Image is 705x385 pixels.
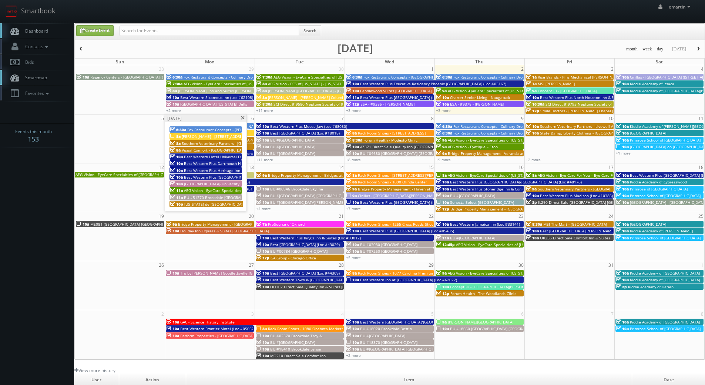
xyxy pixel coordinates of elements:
span: 10a [170,181,183,186]
span: 10a [170,161,183,166]
span: 12:45p [436,242,455,247]
span: Primrose School of [GEOGRAPHIC_DATA] [630,326,701,331]
span: Best Western Plus Stoneridge Inn & Conference Centre (Loc #66085) [450,186,572,192]
span: 10a [256,193,269,198]
a: +9 more [436,157,451,162]
span: Best Western Plus Dartmouth Hotel & Suites (Loc #65013) [184,161,288,166]
span: 11a [436,235,449,240]
span: 6:30a [346,74,362,80]
span: Perform Properties - [GEOGRAPHIC_DATA] [180,333,254,338]
span: Best Western Plus King's Inn & Suites (Loc #03012) [270,235,361,240]
span: 10a [346,88,359,93]
span: 9a [256,173,267,178]
span: Concept3D - [GEOGRAPHIC_DATA][PERSON_NAME] [450,284,538,289]
span: Holiday Inn Express & Suites [GEOGRAPHIC_DATA] [180,228,269,233]
span: MSI [PERSON_NAME] [538,81,575,86]
button: day [654,44,666,54]
span: 10a [436,179,449,185]
span: 10a [616,235,629,240]
span: BU #02370 Brookdale Troy AL [270,333,323,338]
span: 11a [170,195,183,200]
span: 10a [170,154,183,159]
span: 10a [346,242,359,247]
span: 8a [256,95,267,100]
span: BU #07260 [GEOGRAPHIC_DATA] [360,249,417,254]
span: AEG Vision - EyeCare Specialties of [US_STATE] – [PERSON_NAME] Ridge Eye Care [448,271,591,276]
span: 10a [346,151,359,156]
span: 9a [526,186,537,192]
span: Fox Restaurant Concepts - [GEOGRAPHIC_DATA] - [GEOGRAPHIC_DATA] [363,74,487,80]
span: BU #[GEOGRAPHIC_DATA] [270,151,315,156]
span: 10a [616,193,629,198]
span: 10a [346,200,359,205]
span: 10a [436,326,449,331]
span: Smile Doctors - [PERSON_NAME] Chapel [PERSON_NAME] Orthodontics [540,108,666,113]
span: 10a [346,333,359,338]
span: 8a [256,326,267,331]
span: 10p [170,202,183,207]
span: 10a [616,271,629,276]
span: Fox Restaurant Concepts - Culinary Dropout - Tempe [453,130,546,136]
span: 10a [436,186,449,192]
span: 11a [170,188,183,193]
span: 10a [436,95,449,100]
span: Kiddie Academy of [GEOGRAPHIC_DATA] [630,277,700,282]
span: 6:30a [436,74,452,80]
span: BU #18410 Brookdale Lenoir [270,346,322,352]
span: Primrose of [GEOGRAPHIC_DATA] [630,186,688,192]
span: 8a [346,179,357,185]
h2: [DATE] [338,44,373,52]
span: 9a [346,186,357,192]
span: AEG Vision - Eye Care For You – Eye Care For You ([PERSON_NAME]) [538,173,657,178]
span: Fox Restaurant Concepts - Culinary Dropout - [GEOGRAPHIC_DATA] [453,124,570,129]
span: Best Western Sicamous Inn (Loc #62108) [180,95,253,100]
span: AEG Vision - EyeCare Specialties of [US_STATE] – [PERSON_NAME] EyeCare [184,188,315,193]
span: BU #[GEOGRAPHIC_DATA] [GEOGRAPHIC_DATA] [360,346,443,352]
span: GA Group - Chicago Office [271,255,316,260]
span: BU #[GEOGRAPHIC_DATA] [450,235,495,240]
span: 12p [526,108,539,113]
span: 6:30a [436,124,452,129]
span: 7:30a [167,81,182,86]
span: 12p [436,291,449,296]
span: 10a [616,137,629,143]
span: 7a [256,222,267,227]
span: 8a [346,222,357,227]
span: 10a [256,284,269,289]
span: Bridge Property Management - [GEOGRAPHIC_DATA] at [GEOGRAPHIC_DATA] [178,222,313,227]
span: BU #18370 [GEOGRAPHIC_DATA] [360,340,417,345]
a: +1 more [616,150,631,156]
span: Dashboard [21,28,48,34]
span: 9a [436,319,447,325]
span: Best Western Frontier Motel (Loc #05052) [180,326,255,331]
img: smartbook-logo.png [6,6,17,17]
span: Rise Brands - Pins Mechanical [PERSON_NAME] [538,74,621,80]
span: 6:30a [436,130,452,136]
span: BU #18020 Brookdale Destin [360,326,412,331]
span: [PERSON_NAME][GEOGRAPHIC_DATA] [448,319,513,325]
span: Rack Room Shoes - 1080 Oneonta Marketplace [268,326,351,331]
span: BU #18660 [GEOGRAPHIC_DATA] [GEOGRAPHIC_DATA] [450,326,545,331]
span: Best Western Plus [GEOGRAPHIC_DATA] (Loc #05521) [360,200,454,205]
span: Southern Veterinary Partners - [GEOGRAPHIC_DATA] [538,186,630,192]
button: Search [299,25,321,36]
a: +11 more [256,108,273,113]
span: AEG Vision -EyeCare Specialties of [US_STATE] – Eyes On Sammamish [448,88,571,93]
span: Best Western Plus North Houston Inn & Suites (Loc #44475) [540,95,647,100]
a: View more history [74,367,115,374]
span: 10a [256,151,269,156]
span: BU #[GEOGRAPHIC_DATA] [270,340,315,345]
span: 7:30a [256,74,272,80]
span: 10a [616,173,629,178]
span: ME081 [GEOGRAPHIC_DATA] [GEOGRAPHIC_DATA] [90,222,177,227]
button: month [624,44,640,54]
a: +2 more [526,157,541,162]
span: OK356 Direct Sale Comfort Inn & Suites [540,235,610,240]
span: 8:30a [256,102,272,107]
span: 9a [436,88,447,93]
span: 10a [256,346,269,352]
span: Kiddie Academy of Darien [628,284,674,289]
span: AEG Vision - Eyetique – Eton [448,144,498,149]
span: 10a [616,88,629,93]
span: 10a [167,319,179,325]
